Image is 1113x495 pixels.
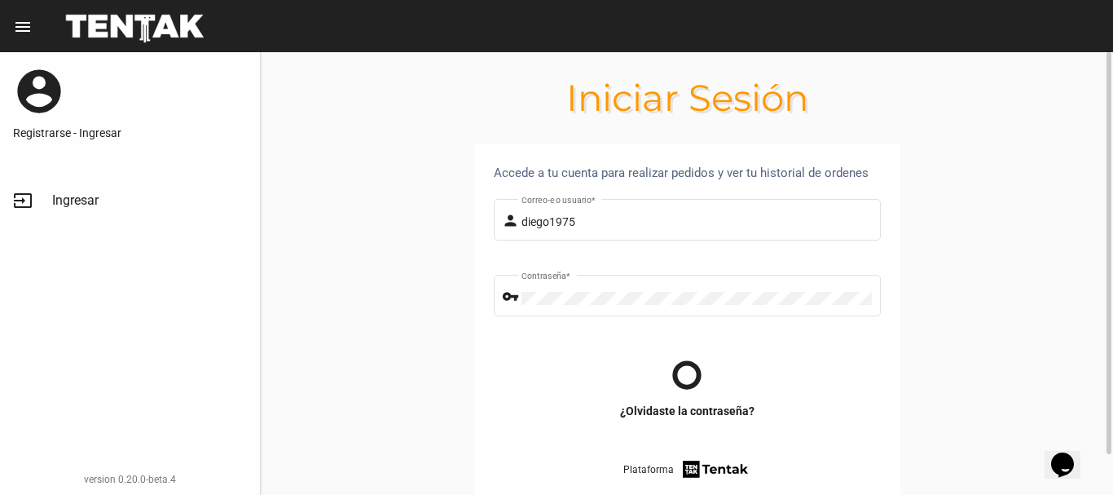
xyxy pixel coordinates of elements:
[13,191,33,210] mat-icon: input
[52,192,99,209] span: Ingresar
[13,17,33,37] mat-icon: menu
[494,163,881,183] div: Accede a tu cuenta para realizar pedidos y ver tu historial de ordenes
[261,85,1113,111] h1: Iniciar Sesión
[13,125,247,141] a: Registrarse - Ingresar
[13,471,247,488] div: version 0.20.0-beta.4
[502,287,521,307] mat-icon: vpn_key
[623,462,674,478] span: Plataforma
[502,211,521,231] mat-icon: person
[13,65,65,117] mat-icon: account_circle
[1045,430,1097,479] iframe: chat widget
[623,458,751,480] a: Plataforma
[620,403,754,419] a: ¿Olvidaste la contraseña?
[680,458,750,480] img: tentak-firm.png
